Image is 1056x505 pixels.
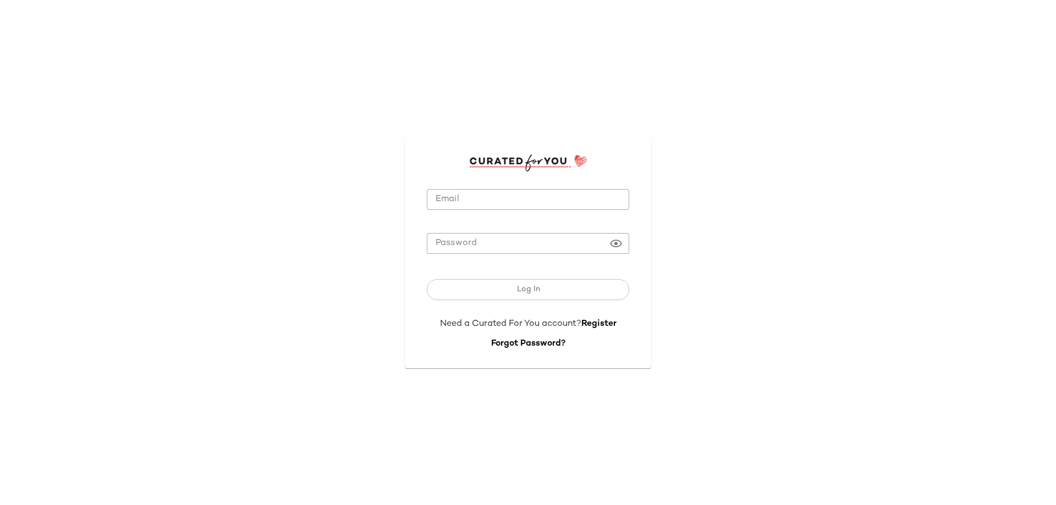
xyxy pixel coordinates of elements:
a: Forgot Password? [491,339,565,348]
img: cfy_login_logo.DGdB1djN.svg [469,154,587,171]
button: Log In [427,279,629,300]
a: Register [581,319,617,329]
span: Need a Curated For You account? [440,319,581,329]
span: Log In [516,285,540,294]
